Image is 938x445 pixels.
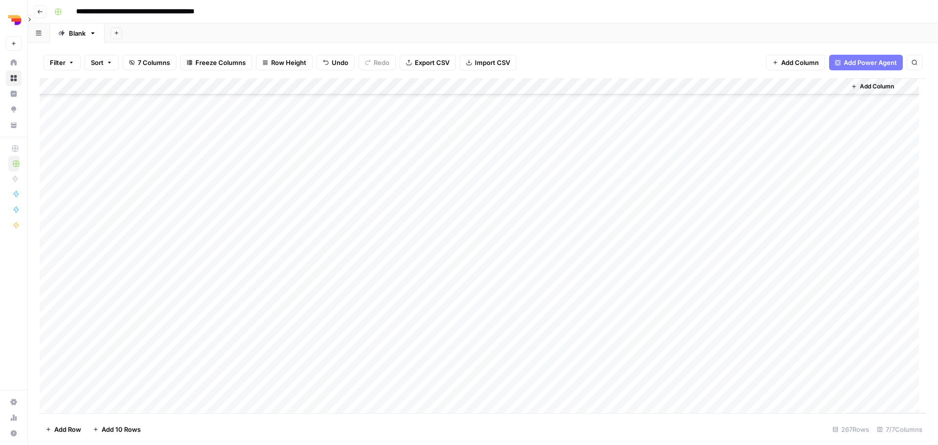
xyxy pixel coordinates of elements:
[271,58,306,67] span: Row Height
[6,70,21,86] a: Browse
[138,58,170,67] span: 7 Columns
[847,80,898,93] button: Add Column
[6,102,21,117] a: Opportunities
[460,55,516,70] button: Import CSV
[6,55,21,70] a: Home
[829,422,873,437] div: 267 Rows
[256,55,313,70] button: Row Height
[180,55,252,70] button: Freeze Columns
[69,28,85,38] div: Blank
[6,117,21,133] a: Your Data
[766,55,825,70] button: Add Column
[87,422,147,437] button: Add 10 Rows
[50,23,105,43] a: Blank
[359,55,396,70] button: Redo
[860,82,894,91] span: Add Column
[195,58,246,67] span: Freeze Columns
[475,58,510,67] span: Import CSV
[415,58,449,67] span: Export CSV
[40,422,87,437] button: Add Row
[829,55,903,70] button: Add Power Agent
[6,8,21,32] button: Workspace: Depends
[400,55,456,70] button: Export CSV
[50,58,65,67] span: Filter
[102,424,141,434] span: Add 10 Rows
[123,55,176,70] button: 7 Columns
[844,58,897,67] span: Add Power Agent
[6,86,21,102] a: Insights
[54,424,81,434] span: Add Row
[374,58,389,67] span: Redo
[91,58,104,67] span: Sort
[6,425,21,441] button: Help + Support
[873,422,926,437] div: 7/7 Columns
[6,394,21,410] a: Settings
[317,55,355,70] button: Undo
[6,410,21,425] a: Usage
[332,58,348,67] span: Undo
[781,58,819,67] span: Add Column
[43,55,81,70] button: Filter
[85,55,119,70] button: Sort
[6,11,23,29] img: Depends Logo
